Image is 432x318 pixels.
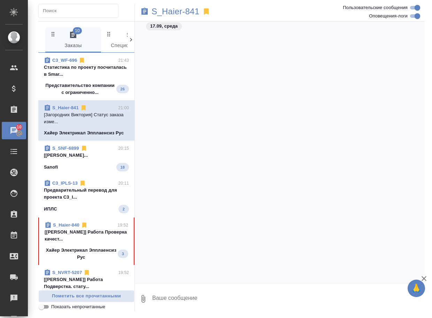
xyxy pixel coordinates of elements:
[44,152,129,159] p: [[PERSON_NAME]...
[38,100,134,141] div: S_Haier-84121:00[Загородних Виктория] Статус заказа изме...Хайер Электрикал Эпплаенсиз Рус
[42,292,131,300] span: Пометить все прочитанными
[81,222,88,229] svg: Отписаться
[44,187,129,201] p: Предварительный перевод для проекта C3_I...
[52,270,82,275] a: S_NVRT-5207
[38,141,134,176] div: S_SNF-689920:15[[PERSON_NAME]...Sanofi18
[118,250,128,257] span: 3
[408,280,425,297] button: 🙏
[369,13,408,20] span: Оповещения-логи
[52,180,78,186] a: C3_IPLS-13
[38,53,134,100] div: C3_WF-69621:43Cтатистика по проекту посчиталась в Smar...Представительство компании с ограниченно...
[44,164,58,171] p: Sanofi
[83,269,90,276] svg: Отписаться
[117,222,128,229] p: 19:52
[38,265,134,307] div: S_NVRT-520719:52[[PERSON_NAME]] Работа Подверстка. стату...Новартис Фарма1
[51,303,105,310] span: Показать непрочитанные
[106,31,112,37] svg: Зажми и перетащи, чтобы поменять порядок вкладок
[44,82,116,96] p: Представительство компании с ограниченно...
[73,27,82,34] span: 10
[116,164,129,171] span: 18
[43,6,118,16] input: Поиск
[50,31,56,37] svg: Зажми и перетащи, чтобы поменять порядок вкладок
[44,64,129,78] p: Cтатистика по проекту посчиталась в Smar...
[38,217,134,265] div: S_Haier-84019:52[[PERSON_NAME]] Работа Проверка качест...Хайер Электрикал Эпплаенсиз Рус3
[80,104,87,111] svg: Отписаться
[52,146,79,151] a: S_SNF-6899
[118,269,129,276] p: 19:52
[118,104,129,111] p: 21:00
[118,145,129,152] p: 20:15
[45,229,128,243] p: [[PERSON_NAME]] Работа Проверка качест...
[343,4,408,11] span: Пользовательские сообщения
[52,105,79,110] a: S_Haier-841
[52,58,77,63] a: C3_WF-696
[38,176,134,217] div: C3_IPLS-1320:11Предварительный перевод для проекта C3_I...ИПЛС2
[78,57,85,64] svg: Отписаться
[118,57,129,64] p: 21:43
[118,180,129,187] p: 20:11
[38,290,134,302] button: Пометить все прочитанными
[79,180,86,187] svg: Отписаться
[152,8,199,15] a: S_Haier-841
[13,124,26,131] span: 10
[44,276,129,290] p: [[PERSON_NAME]] Работа Подверстка. стату...
[44,130,124,136] p: Хайер Электрикал Эпплаенсиз Рус
[150,23,178,30] p: 17.09, среда
[105,31,153,50] span: Спецификации
[410,281,422,296] span: 🙏
[49,31,97,50] span: Заказы
[2,122,26,139] a: 10
[118,206,129,213] span: 2
[53,222,79,228] a: S_Haier-840
[80,145,87,152] svg: Отписаться
[116,86,129,93] span: 26
[44,206,57,213] p: ИПЛС
[44,111,129,125] p: [Загородних Виктория] Статус заказа изме...
[45,247,118,261] p: Хайер Электрикал Эпплаенсиз Рус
